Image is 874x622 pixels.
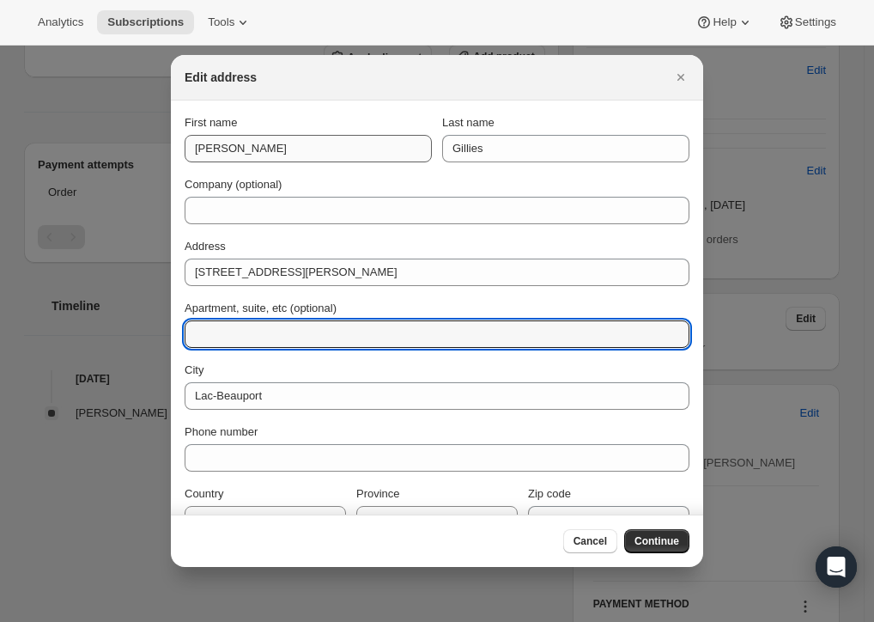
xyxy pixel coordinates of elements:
[185,487,224,500] span: Country
[97,10,194,34] button: Subscriptions
[442,116,495,129] span: Last name
[563,529,617,553] button: Cancel
[208,15,234,29] span: Tools
[107,15,184,29] span: Subscriptions
[713,15,736,29] span: Help
[528,487,571,500] span: Zip code
[685,10,763,34] button: Help
[185,178,282,191] span: Company (optional)
[197,10,262,34] button: Tools
[816,546,857,588] div: Open Intercom Messenger
[669,65,693,89] button: Close
[38,15,83,29] span: Analytics
[356,487,400,500] span: Province
[574,534,607,548] span: Cancel
[624,529,689,553] button: Continue
[795,15,836,29] span: Settings
[185,302,337,314] span: Apartment, suite, etc (optional)
[634,534,679,548] span: Continue
[27,10,94,34] button: Analytics
[185,240,226,253] span: Address
[185,363,203,376] span: City
[185,425,258,438] span: Phone number
[185,116,237,129] span: First name
[185,69,257,86] h2: Edit address
[768,10,847,34] button: Settings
